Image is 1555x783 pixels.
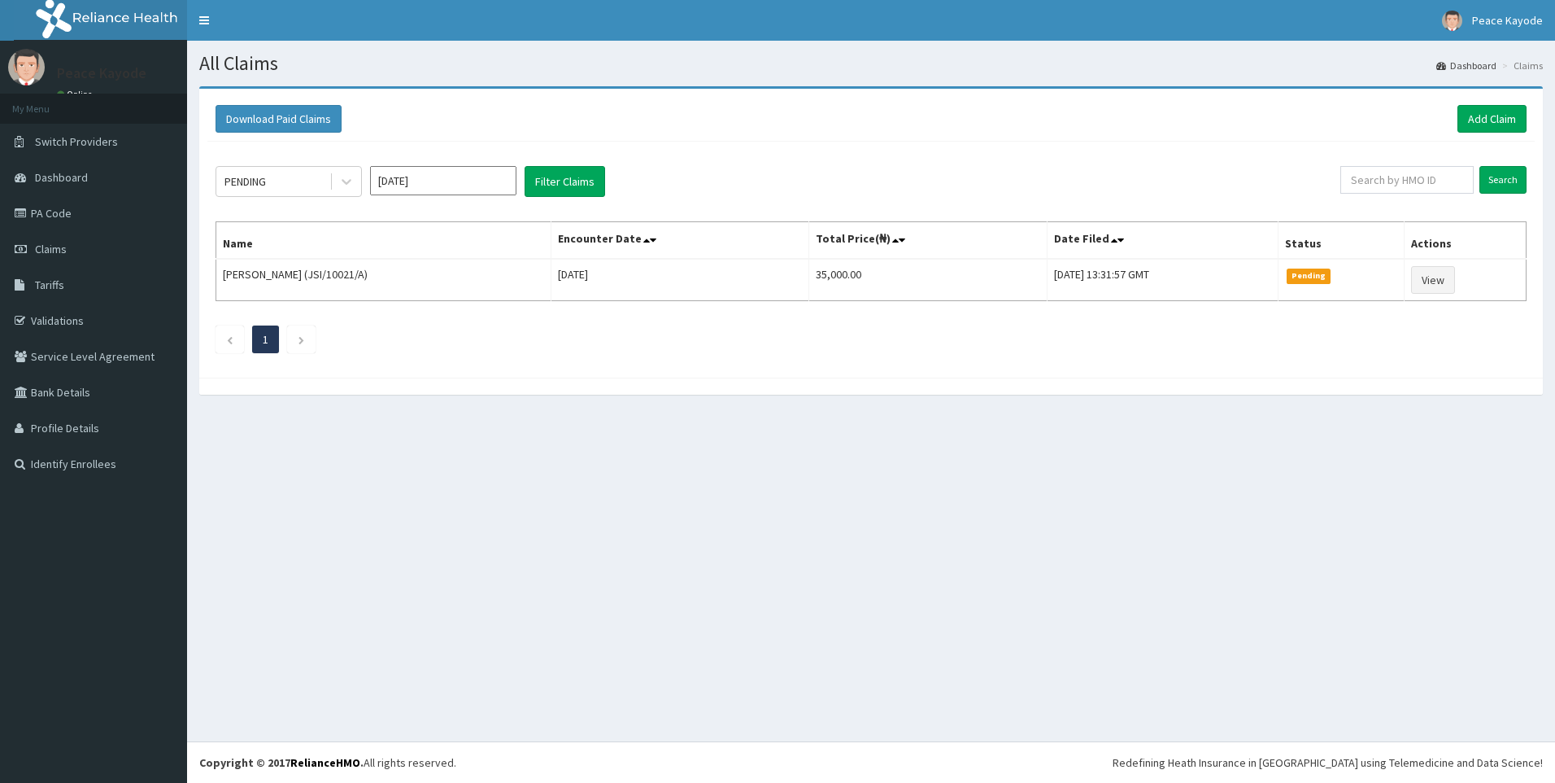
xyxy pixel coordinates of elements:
[57,66,146,81] p: Peace Kayode
[1436,59,1496,72] a: Dashboard
[187,741,1555,783] footer: All rights reserved.
[1405,222,1527,260] th: Actions
[216,222,551,260] th: Name
[35,170,88,185] span: Dashboard
[551,259,808,301] td: [DATE]
[1048,259,1278,301] td: [DATE] 13:31:57 GMT
[551,222,808,260] th: Encounter Date
[1278,222,1404,260] th: Status
[525,166,605,197] button: Filter Claims
[1048,222,1278,260] th: Date Filed
[808,259,1048,301] td: 35,000.00
[1411,266,1455,294] a: View
[1287,269,1331,283] span: Pending
[216,259,551,301] td: [PERSON_NAME] (JSI/10021/A)
[199,53,1543,74] h1: All Claims
[57,89,96,100] a: Online
[1113,755,1543,771] div: Redefining Heath Insurance in [GEOGRAPHIC_DATA] using Telemedicine and Data Science!
[1472,13,1543,28] span: Peace Kayode
[35,278,64,292] span: Tariffs
[1442,11,1462,31] img: User Image
[1498,59,1543,72] li: Claims
[216,105,342,133] button: Download Paid Claims
[224,173,266,190] div: PENDING
[35,242,67,256] span: Claims
[226,332,233,347] a: Previous page
[1457,105,1527,133] a: Add Claim
[35,134,118,149] span: Switch Providers
[298,332,305,347] a: Next page
[808,222,1048,260] th: Total Price(₦)
[199,755,364,770] strong: Copyright © 2017 .
[8,49,45,85] img: User Image
[370,166,516,195] input: Select Month and Year
[1479,166,1527,194] input: Search
[263,332,268,347] a: Page 1 is your current page
[1340,166,1474,194] input: Search by HMO ID
[290,755,360,770] a: RelianceHMO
